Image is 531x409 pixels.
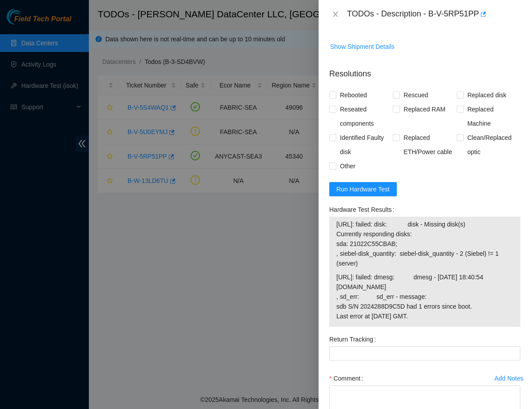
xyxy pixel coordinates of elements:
[494,371,524,385] button: Add Notes
[330,42,395,52] span: Show Shipment Details
[464,88,510,102] span: Replaced disk
[329,371,367,385] label: Comment
[329,61,520,80] p: Resolutions
[336,131,393,159] span: Identified Faulty disk
[336,102,393,131] span: Reseated components
[336,88,371,102] span: Rebooted
[329,182,397,196] button: Run Hardware Test
[332,11,339,18] span: close
[495,375,523,381] div: Add Notes
[400,131,456,159] span: Replaced ETH/Power cable
[464,131,520,159] span: Clean/Replaced optic
[347,7,520,21] div: TODOs - Description - B-V-5RP51PP
[329,346,520,361] input: Return Tracking
[464,102,520,131] span: Replaced Machine
[336,184,390,194] span: Run Hardware Test
[329,332,379,346] label: Return Tracking
[329,203,398,217] label: Hardware Test Results
[336,219,513,268] span: [URL]: failed: disk: disk - Missing disk(s) Currently responding disks: sda: 21022C55CBAB; , sieb...
[400,102,449,116] span: Replaced RAM
[329,10,342,19] button: Close
[336,159,359,173] span: Other
[336,272,513,321] span: [URL]: failed: dmesg: dmesg - [DATE] 18:40:54 [DOMAIN_NAME] , sd_err: sd_err - message: sdb S/N 2...
[330,40,395,54] button: Show Shipment Details
[400,88,431,102] span: Rescued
